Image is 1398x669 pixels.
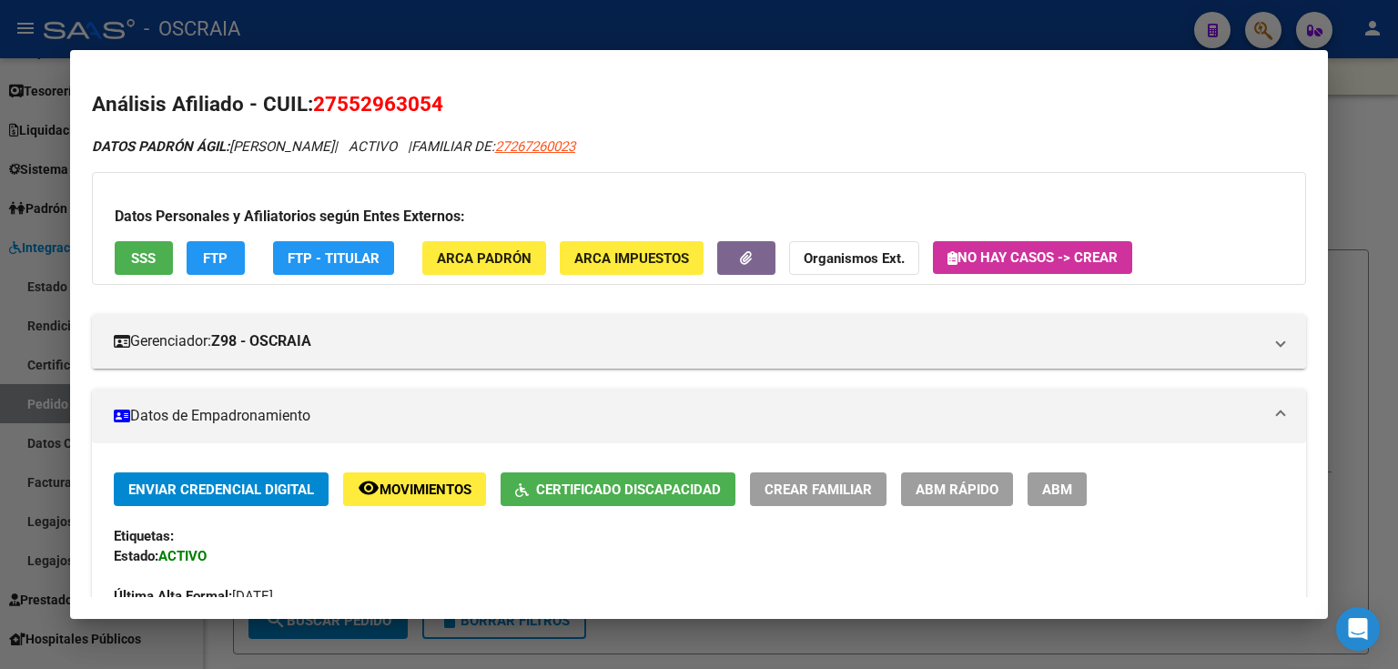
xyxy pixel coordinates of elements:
button: ARCA Impuestos [560,241,704,275]
span: No hay casos -> Crear [947,249,1118,266]
button: FTP - Titular [273,241,394,275]
strong: DATOS PADRÓN ÁGIL: [92,138,229,155]
span: ABM Rápido [916,481,998,498]
mat-expansion-panel-header: Datos de Empadronamiento [92,389,1306,443]
span: 27267260023 [495,138,575,155]
strong: ACTIVO [158,548,207,564]
strong: Estado: [114,548,158,564]
button: FTP [187,241,245,275]
strong: Etiquetas: [114,528,174,544]
strong: Organismos Ext. [804,250,905,267]
button: Movimientos [343,472,486,506]
span: 27552963054 [313,92,443,116]
button: ABM [1028,472,1087,506]
button: ARCA Padrón [422,241,546,275]
button: Certificado Discapacidad [501,472,735,506]
button: Crear Familiar [750,472,886,506]
span: Movimientos [380,481,471,498]
mat-panel-title: Gerenciador: [114,330,1262,352]
strong: Z98 - OSCRAIA [211,330,311,352]
mat-panel-title: Datos de Empadronamiento [114,405,1262,427]
h2: Análisis Afiliado - CUIL: [92,89,1306,120]
span: FAMILIAR DE: [411,138,575,155]
button: SSS [115,241,173,275]
span: Crear Familiar [765,481,872,498]
span: FTP [203,250,228,267]
span: ARCA Impuestos [574,250,689,267]
span: Enviar Credencial Digital [128,481,314,498]
div: Open Intercom Messenger [1336,607,1380,651]
span: FTP - Titular [288,250,380,267]
h3: Datos Personales y Afiliatorios según Entes Externos: [115,206,1283,228]
span: SSS [131,250,156,267]
button: ABM Rápido [901,472,1013,506]
span: ABM [1042,481,1072,498]
span: [DATE] [114,588,273,604]
button: No hay casos -> Crear [933,241,1132,274]
mat-icon: remove_red_eye [358,477,380,499]
i: | ACTIVO | [92,138,575,155]
mat-expansion-panel-header: Gerenciador:Z98 - OSCRAIA [92,314,1306,369]
button: Enviar Credencial Digital [114,472,329,506]
span: [PERSON_NAME] [92,138,334,155]
strong: Última Alta Formal: [114,588,232,604]
span: Certificado Discapacidad [536,481,721,498]
button: Organismos Ext. [789,241,919,275]
span: ARCA Padrón [437,250,532,267]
